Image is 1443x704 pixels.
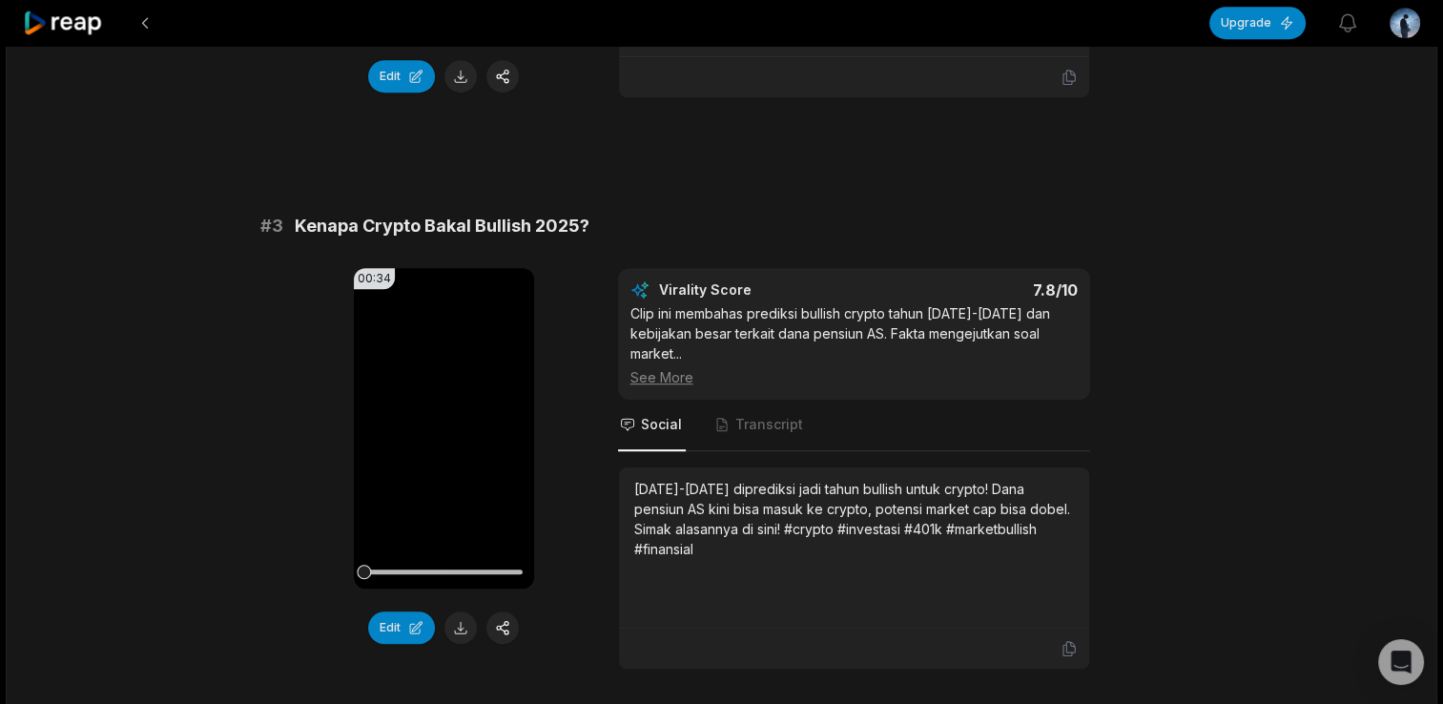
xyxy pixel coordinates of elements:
nav: Tabs [618,400,1090,451]
button: Upgrade [1209,7,1306,39]
div: 7.8 /10 [873,280,1078,300]
div: [DATE]-[DATE] diprediksi jadi tahun bullish untuk crypto! Dana pensiun AS kini bisa masuk ke cryp... [634,479,1074,559]
span: Kenapa Crypto Bakal Bullish 2025? [295,213,589,239]
span: # 3 [260,213,283,239]
div: Virality Score [659,280,864,300]
div: See More [630,367,1078,387]
span: Social [641,415,682,434]
div: Clip ini membahas prediksi bullish crypto tahun [DATE]-[DATE] dan kebijakan besar terkait dana pe... [630,303,1078,387]
div: Open Intercom Messenger [1378,639,1424,685]
button: Edit [368,611,435,644]
button: Edit [368,60,435,93]
span: Transcript [735,415,803,434]
video: Your browser does not support mp4 format. [354,268,534,589]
